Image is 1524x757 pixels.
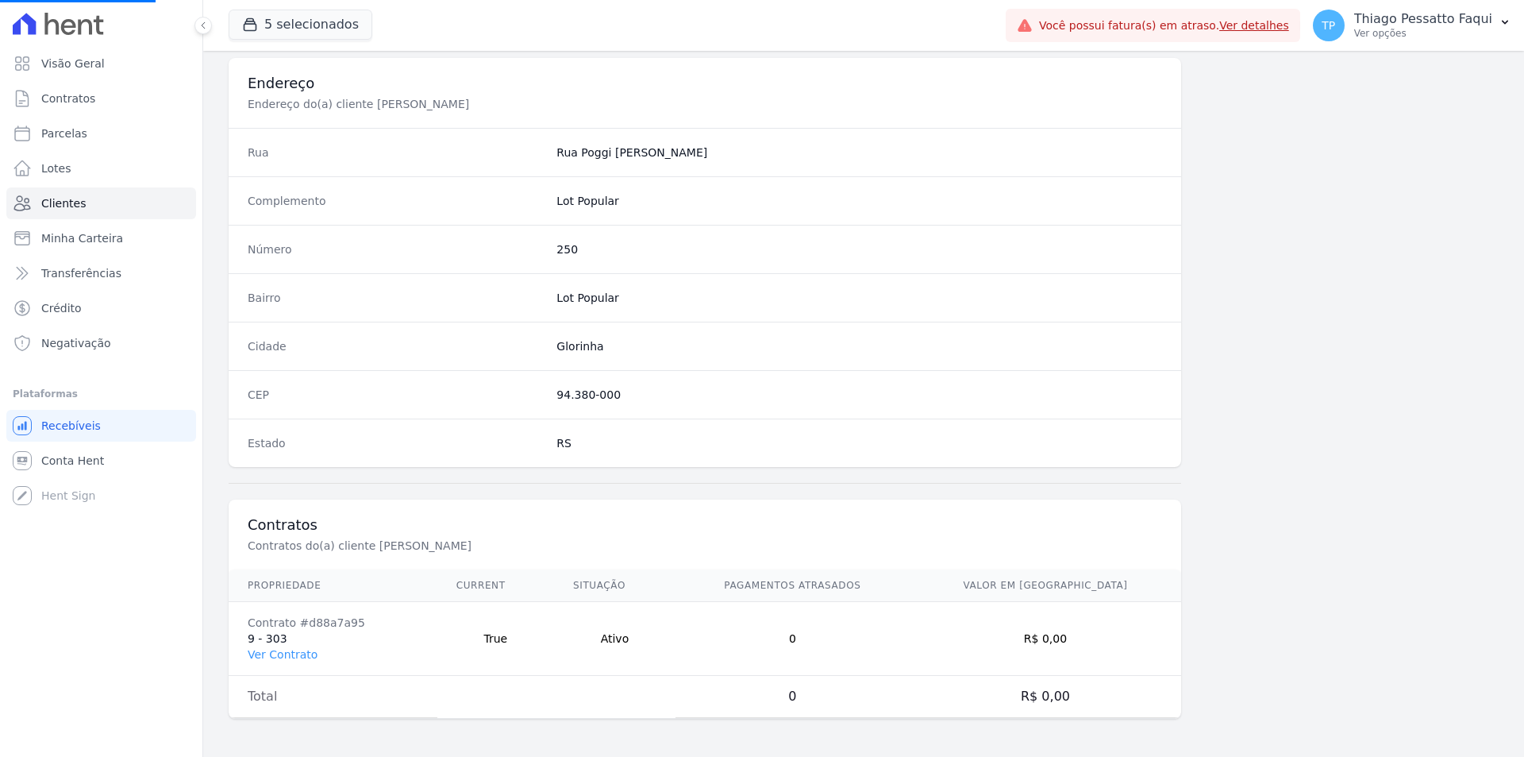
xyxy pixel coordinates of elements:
a: Parcelas [6,118,196,149]
a: Recebíveis [6,410,196,442]
a: Conta Hent [6,445,196,477]
th: Current [437,570,554,602]
th: Situação [554,570,675,602]
dd: 94.380-000 [556,387,1162,403]
span: Você possui fatura(s) em atraso. [1039,17,1289,34]
a: Crédito [6,292,196,324]
td: Total [229,676,437,718]
h3: Contratos [248,516,1162,535]
th: Propriedade [229,570,437,602]
span: Contratos [41,91,95,106]
a: Ver Contrato [248,648,317,661]
dt: Complemento [248,193,544,209]
a: Ver detalhes [1219,19,1289,32]
button: 5 selecionados [229,10,372,40]
th: Valor em [GEOGRAPHIC_DATA] [910,570,1181,602]
dd: Rua Poggi [PERSON_NAME] [556,145,1162,160]
dd: 250 [556,241,1162,257]
span: Transferências [41,265,121,281]
dd: Glorinha [556,338,1162,354]
dt: Estado [248,435,544,451]
td: Ativo [554,602,675,676]
td: True [437,602,554,676]
a: Clientes [6,187,196,219]
span: Negativação [41,335,111,351]
a: Negativação [6,327,196,359]
a: Contratos [6,83,196,114]
p: Ver opções [1354,27,1492,40]
dt: Bairro [248,290,544,306]
a: Transferências [6,257,196,289]
span: Recebíveis [41,418,101,434]
a: Lotes [6,153,196,184]
div: Contrato #d88a7a95 [248,615,418,631]
td: R$ 0,00 [910,602,1181,676]
td: 0 [675,676,910,718]
span: Lotes [41,160,71,176]
dt: Rua [248,145,544,160]
div: Plataformas [13,384,190,404]
h3: Endereço [248,74,1162,93]
a: Minha Carteira [6,222,196,254]
th: Pagamentos Atrasados [675,570,910,602]
dt: Cidade [248,338,544,354]
dt: CEP [248,387,544,403]
a: Visão Geral [6,48,196,79]
p: Thiago Pessatto Faqui [1354,11,1492,27]
span: Visão Geral [41,56,105,71]
dd: Lot Popular [556,290,1162,306]
dd: RS [556,435,1162,451]
span: TP [1322,20,1335,31]
span: Minha Carteira [41,230,123,246]
p: Contratos do(a) cliente [PERSON_NAME] [248,538,781,554]
span: Clientes [41,195,86,211]
p: Endereço do(a) cliente [PERSON_NAME] [248,96,781,112]
span: Crédito [41,300,82,316]
td: 9 - 303 [229,602,437,676]
button: TP Thiago Pessatto Faqui Ver opções [1300,3,1524,48]
td: 0 [675,602,910,676]
dt: Número [248,241,544,257]
dd: Lot Popular [556,193,1162,209]
span: Parcelas [41,126,87,141]
td: R$ 0,00 [910,676,1181,718]
span: Conta Hent [41,453,104,469]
